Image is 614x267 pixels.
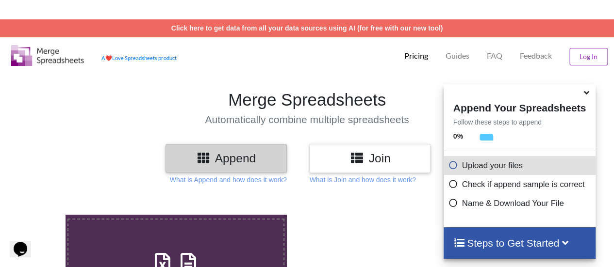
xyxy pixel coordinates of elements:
[316,151,423,165] h3: Join
[105,55,112,61] span: heart
[171,24,443,32] a: Click here to get data from all your data sources using AI (for free with our new tool)
[448,197,593,209] p: Name & Download Your File
[170,175,287,185] p: What is Append and how does it work?
[11,45,84,66] img: Logo.png
[404,51,428,61] p: Pricing
[453,132,463,140] b: 0 %
[487,51,502,61] p: FAQ
[569,48,608,65] button: Log In
[444,99,596,114] h4: Append Your Spreadsheets
[10,228,41,257] iframe: chat widget
[446,51,469,61] p: Guides
[448,159,593,172] p: Upload your files
[444,117,596,127] p: Follow these steps to append
[520,52,552,60] span: Feedback
[448,178,593,190] p: Check if append sample is correct
[309,175,415,185] p: What is Join and how does it work?
[101,55,177,61] a: AheartLove Spreadsheets product
[453,237,586,249] h4: Steps to Get Started
[173,151,280,165] h3: Append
